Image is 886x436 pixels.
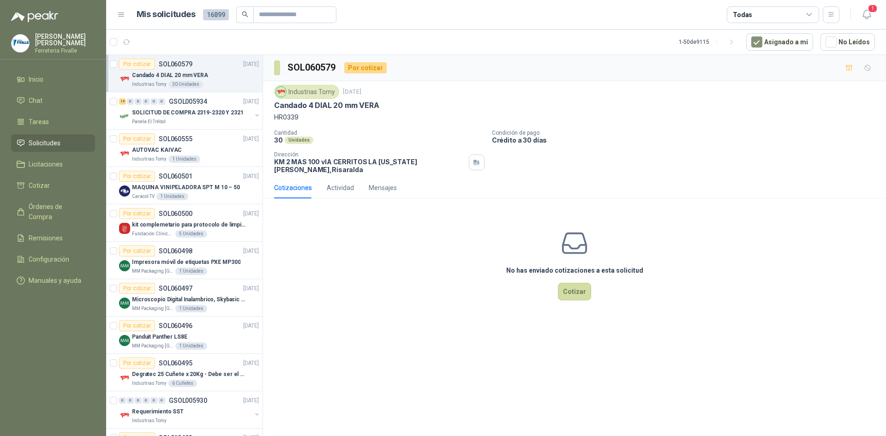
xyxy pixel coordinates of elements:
[119,96,261,125] a: 19 0 0 0 0 0 GSOL005934[DATE] Company LogoSOLICITUD DE COMPRA 2319-2320 Y 2321Panela El Trébol
[119,395,261,424] a: 0 0 0 0 0 0 GSOL005930[DATE] Company LogoRequerimiento SSTIndustrias Tomy
[492,136,882,144] p: Crédito a 30 días
[506,265,643,275] h3: No has enviado cotizaciones a esta solicitud
[132,230,174,238] p: Fundación Clínica Shaio
[11,71,95,88] a: Inicio
[158,98,165,105] div: 0
[243,322,259,330] p: [DATE]
[119,208,155,219] div: Por cotizar
[156,193,188,200] div: 1 Unidades
[29,202,86,222] span: Órdenes de Compra
[143,98,150,105] div: 0
[243,135,259,143] p: [DATE]
[127,397,134,404] div: 0
[29,96,42,106] span: Chat
[243,172,259,181] p: [DATE]
[243,359,259,368] p: [DATE]
[119,98,126,105] div: 19
[11,92,95,109] a: Chat
[119,372,130,383] img: Company Logo
[168,155,200,163] div: 1 Unidades
[29,138,60,148] span: Solicitudes
[492,130,882,136] p: Condición de pago
[119,148,130,159] img: Company Logo
[132,342,174,350] p: MM Packaging [GEOGRAPHIC_DATA]
[733,10,752,20] div: Todas
[274,112,875,122] p: HR0339
[135,397,142,404] div: 0
[132,333,187,341] p: Panduit Panther LS8E
[132,417,167,424] p: Industrias Tomy
[11,134,95,152] a: Solicitudes
[243,247,259,256] p: [DATE]
[344,62,387,73] div: Por cotizar
[175,230,207,238] div: 5 Unidades
[369,183,397,193] div: Mensajes
[243,60,259,69] p: [DATE]
[106,204,263,242] a: Por cotizarSOL060500[DATE] Company Logokit complemetario para protocolo de limpiezaFundación Clín...
[132,193,155,200] p: Caracol TV
[243,97,259,106] p: [DATE]
[327,183,354,193] div: Actividad
[132,108,244,117] p: SOLICITUD DE COMPRA 2319-2320 Y 2321
[29,117,49,127] span: Tareas
[119,298,130,309] img: Company Logo
[11,155,95,173] a: Licitaciones
[29,233,63,243] span: Remisiones
[746,33,813,51] button: Asignado a mi
[168,81,203,88] div: 30 Unidades
[159,323,192,329] p: SOL060496
[127,98,134,105] div: 0
[119,133,155,144] div: Por cotizar
[132,71,208,80] p: Candado 4 DIAL 20 mm VERA
[274,183,312,193] div: Cotizaciones
[29,74,43,84] span: Inicio
[11,11,58,22] img: Logo peakr
[159,210,192,217] p: SOL060500
[29,275,81,286] span: Manuales y ayuda
[175,268,207,275] div: 1 Unidades
[159,285,192,292] p: SOL060497
[119,335,130,346] img: Company Logo
[175,342,207,350] div: 1 Unidades
[203,9,229,20] span: 16899
[106,279,263,317] a: Por cotizarSOL060497[DATE] Company LogoMicroscopio Digital Inalambrico, Skybasic 50x-1000x, Ampli...
[29,180,50,191] span: Cotizar
[11,198,95,226] a: Órdenes de Compra
[274,158,465,173] p: KM 2 MAS 100 vIA CERRITOS LA [US_STATE] [PERSON_NAME] , Risaralda
[169,98,207,105] p: GSOL005934
[135,98,142,105] div: 0
[242,11,248,18] span: search
[143,397,150,404] div: 0
[119,283,155,294] div: Por cotizar
[276,87,286,97] img: Company Logo
[243,396,259,405] p: [DATE]
[11,229,95,247] a: Remisiones
[558,283,591,300] button: Cotizar
[119,260,130,271] img: Company Logo
[287,60,337,75] h3: SOL060579
[285,137,313,144] div: Unidades
[132,407,184,416] p: Requerimiento SST
[29,159,63,169] span: Licitaciones
[175,305,207,312] div: 1 Unidades
[11,113,95,131] a: Tareas
[106,167,263,204] a: Por cotizarSOL060501[DATE] Company LogoMAQUINA VINIPELADORA SPT M 10 – 50Caracol TV1 Unidades
[159,61,192,67] p: SOL060579
[106,354,263,391] a: Por cotizarSOL060495[DATE] Company LogoDegratec 25 Cuñete x 20Kg - Debe ser el de Tecnas (por aho...
[159,360,192,366] p: SOL060495
[150,397,157,404] div: 0
[35,33,95,46] p: [PERSON_NAME] [PERSON_NAME]
[150,98,157,105] div: 0
[29,254,69,264] span: Configuración
[106,55,263,92] a: Por cotizarSOL060579[DATE] Company LogoCandado 4 DIAL 20 mm VERAIndustrias Tomy30 Unidades
[119,59,155,70] div: Por cotizar
[11,272,95,289] a: Manuales y ayuda
[132,380,167,387] p: Industrias Tomy
[132,155,167,163] p: Industrias Tomy
[159,136,192,142] p: SOL060555
[132,295,247,304] p: Microscopio Digital Inalambrico, Skybasic 50x-1000x, Ampliac
[132,146,182,155] p: AUTOVAC KAIVAC
[132,258,240,267] p: Impresora móvil de etiquetas PXE MP300
[159,248,192,254] p: SOL060498
[119,185,130,197] img: Company Logo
